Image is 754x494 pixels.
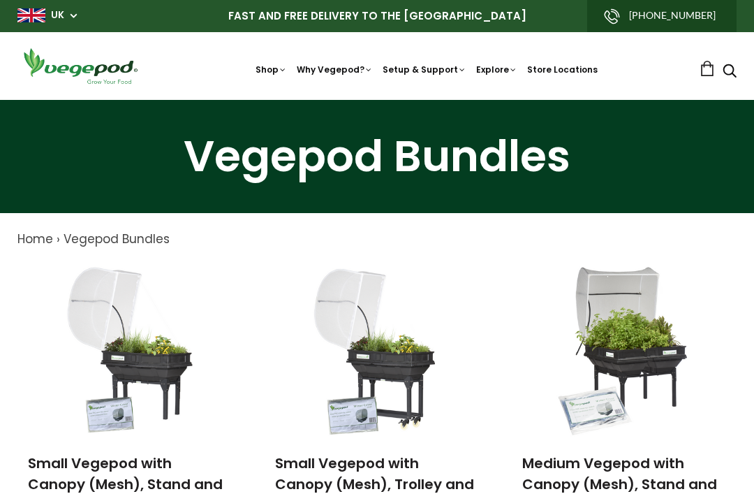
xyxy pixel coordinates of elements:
[17,231,53,247] a: Home
[304,263,450,437] img: Small Vegepod with Canopy (Mesh), Trolley and Polytunnel Cover
[297,64,373,75] a: Why Vegepod?
[17,135,737,178] h1: Vegepod Bundles
[57,263,203,437] img: Small Vegepod with Canopy (Mesh), Stand and Polytunnel Cover
[17,8,45,22] img: gb_large.png
[723,65,737,80] a: Search
[476,64,517,75] a: Explore
[17,231,737,249] nav: breadcrumbs
[256,64,287,75] a: Shop
[383,64,466,75] a: Setup & Support
[527,64,598,75] a: Store Locations
[57,231,60,247] span: ›
[551,263,697,437] img: Medium Vegepod with Canopy (Mesh), Stand and Polytunnel cover - PRE-ORDER - Estimated Ship Date A...
[51,8,64,22] a: UK
[17,46,143,86] img: Vegepod
[64,231,170,247] a: Vegepod Bundles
